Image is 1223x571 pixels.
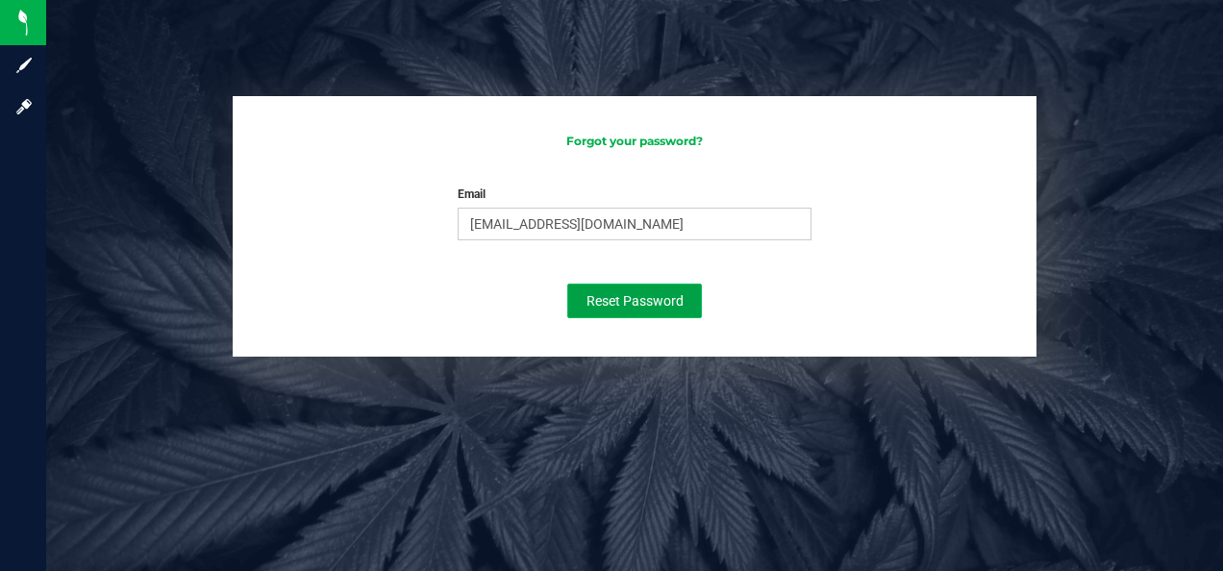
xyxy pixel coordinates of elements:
[587,293,684,309] span: Reset Password
[14,97,34,116] inline-svg: Log in
[567,284,702,318] button: Reset Password
[458,186,486,203] label: Email
[14,56,34,75] inline-svg: Sign up
[252,135,1017,147] h3: Forgot your password?
[458,208,811,240] input: Email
